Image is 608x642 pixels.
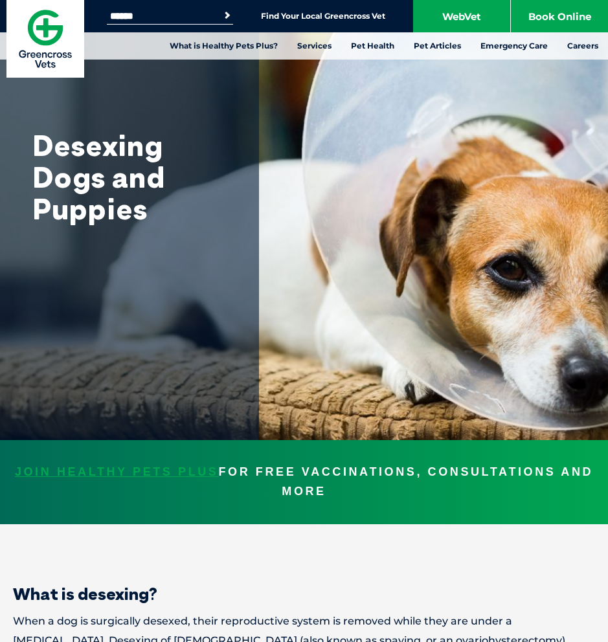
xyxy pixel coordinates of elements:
[13,586,595,603] h2: What is desexing?
[160,32,287,60] a: What is Healthy Pets Plus?
[32,129,227,225] h1: Desexing Dogs and Puppies
[557,32,608,60] a: Careers
[341,32,404,60] a: Pet Health
[15,465,219,478] a: JOIN HEALTHY PETS PLUS
[221,9,234,22] button: Search
[13,463,595,502] p: FOR FREE VACCINATIONS, CONSULTATIONS AND MORE
[15,463,219,482] span: JOIN HEALTHY PETS PLUS
[471,32,557,60] a: Emergency Care
[261,11,385,21] a: Find Your Local Greencross Vet
[287,32,341,60] a: Services
[404,32,471,60] a: Pet Articles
